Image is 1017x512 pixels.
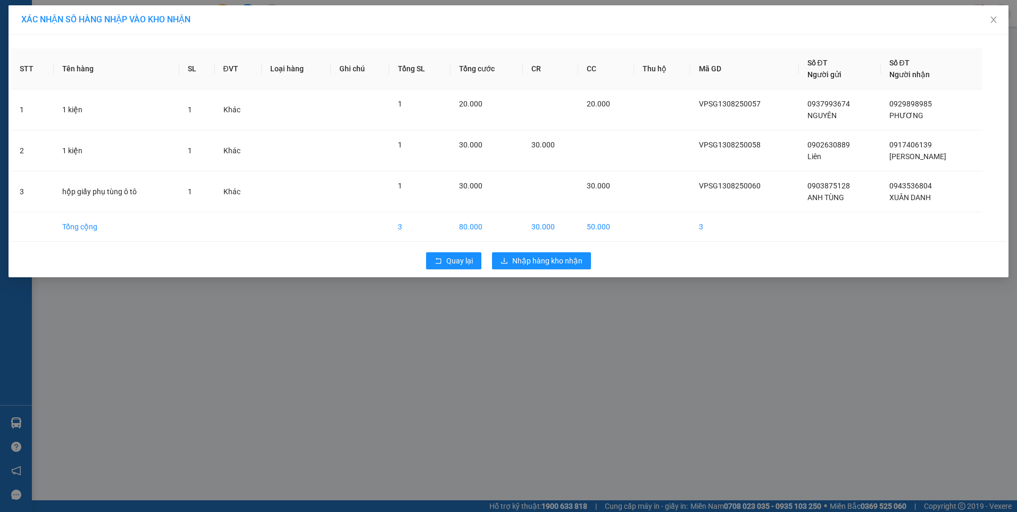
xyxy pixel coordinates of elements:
[889,152,946,161] span: [PERSON_NAME]
[262,48,331,89] th: Loại hàng
[11,130,54,171] td: 2
[459,100,482,108] span: 20.000
[889,70,930,79] span: Người nhận
[54,171,180,212] td: hộp giấy phụ tùng ô tô
[459,141,482,149] span: 30.000
[807,193,844,202] span: ANH TÙNG
[215,171,262,212] td: Khác
[989,15,998,24] span: close
[11,171,54,212] td: 3
[690,212,799,242] td: 3
[398,181,402,190] span: 1
[889,181,932,190] span: 0943536804
[523,48,579,89] th: CR
[889,111,923,120] span: PHƯƠNG
[634,48,690,89] th: Thu hộ
[889,100,932,108] span: 0929898985
[389,212,450,242] td: 3
[512,255,582,267] span: Nhập hàng kho nhận
[11,48,54,89] th: STT
[501,257,508,266] span: download
[54,89,180,130] td: 1 kiện
[21,14,190,24] span: XÁC NHẬN SỐ HÀNG NHẬP VÀO KHO NHẬN
[11,89,54,130] td: 1
[699,141,761,149] span: VPSG1308250058
[578,212,634,242] td: 50.000
[54,130,180,171] td: 1 kiện
[807,152,821,161] span: Liên
[807,181,850,190] span: 0903875128
[523,212,579,242] td: 30.000
[807,141,850,149] span: 0902630889
[578,48,634,89] th: CC
[188,105,192,114] span: 1
[531,141,555,149] span: 30.000
[699,181,761,190] span: VPSG1308250060
[807,70,841,79] span: Người gửi
[398,141,402,149] span: 1
[179,48,214,89] th: SL
[699,100,761,108] span: VPSG1308250057
[889,193,931,202] span: XUÂN DANH
[587,181,610,190] span: 30.000
[215,89,262,130] td: Khác
[54,48,180,89] th: Tên hàng
[889,141,932,149] span: 0917406139
[446,255,473,267] span: Quay lại
[889,59,910,67] span: Số ĐT
[979,5,1008,35] button: Close
[807,100,850,108] span: 0937993674
[807,111,837,120] span: NGUYÊN
[492,252,591,269] button: downloadNhập hàng kho nhận
[435,257,442,266] span: rollback
[426,252,481,269] button: rollbackQuay lại
[690,48,799,89] th: Mã GD
[331,48,389,89] th: Ghi chú
[215,130,262,171] td: Khác
[215,48,262,89] th: ĐVT
[188,146,192,155] span: 1
[807,59,828,67] span: Số ĐT
[459,181,482,190] span: 30.000
[451,212,523,242] td: 80.000
[587,100,610,108] span: 20.000
[54,212,180,242] td: Tổng cộng
[389,48,450,89] th: Tổng SL
[398,100,402,108] span: 1
[451,48,523,89] th: Tổng cước
[188,187,192,196] span: 1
